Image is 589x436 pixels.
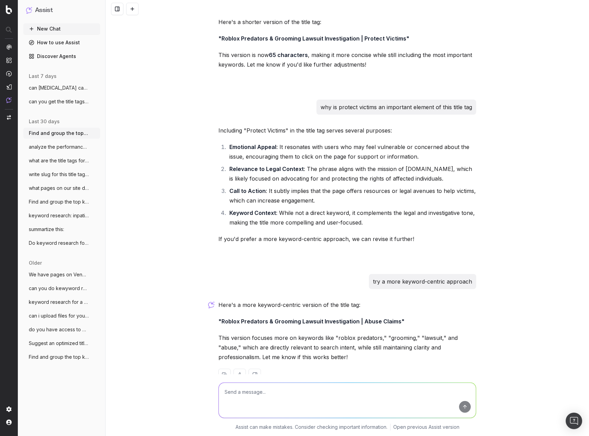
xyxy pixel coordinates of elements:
span: Suggest an optimized title and descripti [29,340,89,347]
li: : It subtly implies that the page offers resources or legal avenues to help victims, which can in... [227,186,476,205]
p: Here's a more keyword-centric version of the title tag: [218,300,476,310]
button: what are the title tags for pages dealin [23,155,100,166]
span: Do keyword research for a lawsuit invest [29,240,89,246]
strong: Keyword Context [229,209,276,216]
span: analyze the performance of our page on s [29,144,89,150]
button: Assist [26,5,97,15]
span: keyword research: inpatient rehab [29,212,89,219]
span: can you do kewyword research for this pa [29,285,89,292]
span: what pages on our site deal with shift d [29,185,89,192]
button: Find and group the top keywords for [PERSON_NAME] [23,128,100,139]
div: Open Intercom Messenger [566,413,582,429]
img: Botify assist logo [208,301,215,308]
li: : While not a direct keyword, it complements the legal and investigative tone, making the title m... [227,208,476,227]
span: We have pages on Venmo and CashApp refer [29,271,89,278]
a: Discover Agents [23,51,100,62]
img: Activation [6,71,12,77]
strong: Call to Action [229,187,266,194]
button: Find and group the top keywords for acco [23,352,100,363]
p: try a more keyword-centric approach [373,277,472,286]
span: write slug for this title tag: Starwood [29,171,89,178]
span: can [MEDICAL_DATA] cause [MEDICAL_DATA] 64 [MEDICAL_DATA] cl [29,84,89,91]
p: Including "Protect Victims" in the title tag serves several purposes: [218,126,476,135]
span: can i upload files for you to analyze [29,312,89,319]
p: If you'd prefer a more keyword-centric approach, we can revise it further! [218,234,476,244]
img: Studio [6,84,12,90]
button: keyword research for a page about a mass [23,297,100,308]
img: Botify logo [6,5,12,14]
strong: "Roblox Predators & Grooming Lawsuit Investigation | Protect Victims" [218,35,409,42]
span: last 30 days [29,118,60,125]
span: summartize this: [29,226,64,233]
button: Find and group the top keywords for sta [23,196,100,207]
button: summartize this: [23,224,100,235]
button: can [MEDICAL_DATA] cause [MEDICAL_DATA] 64 [MEDICAL_DATA] cl [23,82,100,93]
button: can you do kewyword research for this pa [23,283,100,294]
button: analyze the performance of our page on s [23,141,100,152]
img: Intelligence [6,57,12,63]
span: keyword research for a page about a mass [29,299,89,306]
img: Setting [6,406,12,412]
h1: Assist [35,5,53,15]
button: keyword research: inpatient rehab [23,210,100,221]
p: This version focuses more on keywords like "roblox predators," "grooming," "lawsuit," and "abuse,... [218,333,476,362]
span: older [29,260,42,266]
img: Analytics [6,44,12,50]
li: : It resonates with users who may feel vulnerable or concerned about the issue, encouraging them ... [227,142,476,161]
img: My account [6,420,12,425]
li: : The phrase aligns with the mission of [DOMAIN_NAME], which is likely focused on advocating for ... [227,164,476,183]
strong: Emotional Appeal [229,144,276,150]
button: We have pages on Venmo and CashApp refer [23,269,100,280]
span: can you get the title tags for all pages [29,98,89,105]
span: what are the title tags for pages dealin [29,157,89,164]
span: do you have access to my SEM Rush data [29,326,89,333]
button: can i upload files for you to analyze [23,310,100,321]
img: Switch project [7,115,11,120]
span: Find and group the top keywords for acco [29,354,89,360]
p: This version is now , making it more concise while still including the most important keywords. L... [218,50,476,69]
button: Suggest an optimized title and descripti [23,338,100,349]
img: Assist [6,97,12,103]
p: Assist can make mistakes. Consider checking important information. [236,424,387,431]
button: can you get the title tags for all pages [23,96,100,107]
button: New Chat [23,23,100,34]
img: Assist [26,7,32,13]
strong: 65 characters [269,51,308,58]
a: Open previous Assist version [393,424,459,431]
span: Find and group the top keywords for sta [29,198,89,205]
p: Here's a shorter version of the title tag: [218,17,476,27]
button: Do keyword research for a lawsuit invest [23,238,100,249]
span: last 7 days [29,73,57,80]
p: why is protect victims an important element of this title tag [321,102,472,112]
button: do you have access to my SEM Rush data [23,324,100,335]
span: Find and group the top keywords for [PERSON_NAME] [29,130,89,137]
a: How to use Assist [23,37,100,48]
strong: "Roblox Predators & Grooming Lawsuit Investigation | Abuse Claims" [218,318,405,325]
button: what pages on our site deal with shift d [23,183,100,194]
strong: Relevance to Legal Context [229,165,304,172]
button: write slug for this title tag: Starwood [23,169,100,180]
